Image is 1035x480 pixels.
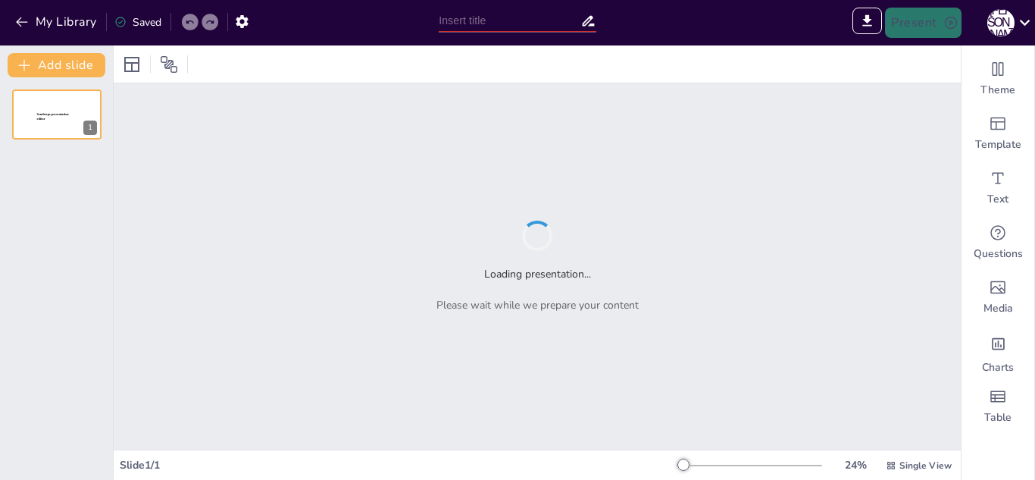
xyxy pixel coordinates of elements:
[120,457,677,473] div: Slide 1 / 1
[983,301,1013,316] span: Media
[83,121,97,135] div: 1
[484,266,591,282] h2: Loading presentation...
[984,410,1012,425] span: Table
[962,106,1034,161] div: Add ready made slides
[975,137,1021,152] span: Template
[987,9,1015,36] div: Е [PERSON_NAME]
[987,192,1008,207] span: Text
[114,14,161,30] div: Saved
[974,246,1023,262] span: Questions
[160,55,178,74] span: Position
[12,89,102,140] div: 1
[962,325,1034,379] div: Add charts and graphs
[982,360,1014,375] span: Charts
[962,161,1034,215] div: Add text boxes
[962,270,1034,325] div: Add images, graphics, shapes or video
[980,83,1015,98] span: Theme
[962,379,1034,434] div: Add a table
[962,52,1034,106] div: Change the overall theme
[852,8,882,38] span: Export to PowerPoint
[962,215,1034,270] div: Get real-time input from your audience
[436,297,639,313] p: Please wait while we prepare your content
[37,113,69,121] span: Sendsteps presentation editor
[987,8,1015,38] button: Е [PERSON_NAME]
[11,10,103,34] button: My Library
[837,457,874,473] div: 24 %
[8,53,105,77] button: Add slide
[120,52,144,77] div: Layout
[439,10,580,32] input: Insert title
[899,459,952,472] span: Single View
[885,8,961,38] button: Present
